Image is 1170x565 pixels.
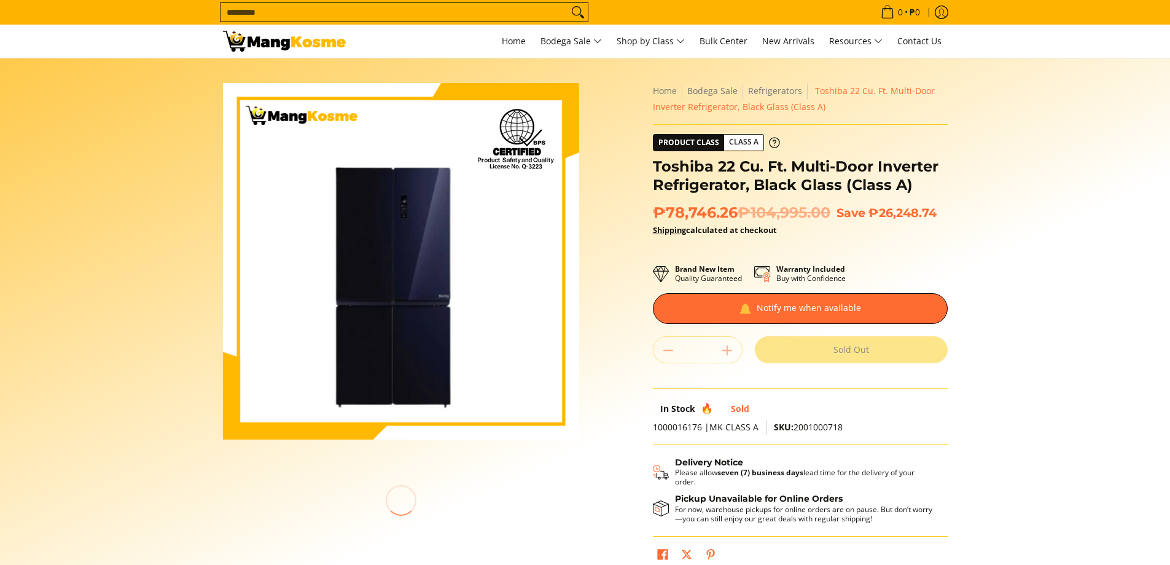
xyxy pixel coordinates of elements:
h1: Toshiba 22 Cu. Ft. Multi-Door Inverter Refrigerator, Black Glass (Class A) [653,157,948,194]
span: Toshiba 22 Cu. Ft. Multi-Door Inverter Refrigerator, Black Glass (Class A) [653,85,935,113]
span: Save [837,205,865,220]
span: ₱26,248.74 [868,205,937,220]
a: Bulk Center [693,25,754,58]
a: Home [496,25,532,58]
nav: Breadcrumbs [653,83,948,115]
img: Toshiba 22 Cu. Ft. Multi-Door Inverter Refrigerator, Black Glass (Class A)-3 [407,460,487,540]
button: Shipping & Delivery [653,457,935,487]
span: Shop by Class [617,34,685,49]
p: Quality Guaranteed [675,264,742,283]
span: SKU: [774,421,794,433]
span: Class A [724,135,763,150]
span: Product Class [653,135,724,151]
span: 1000016176 |MK CLASS A [653,421,759,433]
a: Resources [823,25,889,58]
nav: Main Menu [358,25,948,58]
a: Home [653,85,677,97]
span: 0 [896,8,905,17]
span: • [877,6,924,19]
a: Bodega Sale [534,25,608,58]
a: Product Class Class A [653,134,780,151]
span: ₱0 [908,8,922,17]
span: New Arrivals [762,35,814,47]
img: Toshiba 22 Cu. Ft. Multi-Door Inverter Refrigerator, Black Glass (Class A)-4 [499,460,579,540]
span: Resources [829,34,883,49]
strong: calculated at checkout [653,224,777,235]
strong: Warranty Included [776,264,845,274]
span: 2001000718 [774,421,843,433]
span: Bulk Center [700,35,747,47]
a: New Arrivals [756,25,821,58]
strong: seven (7) business days [717,467,803,478]
a: Bodega Sale [687,85,738,97]
span: Contact Us [897,35,942,47]
span: ₱78,746.26 [653,203,830,222]
a: Shop by Class [610,25,691,58]
p: Please allow lead time for the delivery of your order. [675,468,935,486]
span: Home [502,35,526,47]
img: Toshiba 22 Cu. Ft. Multi-Door Inverter Refrigerator, Black Glass (Class A) [223,83,579,440]
button: Search [568,3,588,22]
a: Shipping [653,224,686,235]
strong: Pickup Unavailable for Online Orders [675,493,843,504]
p: For now, warehouse pickups for online orders are on pause. But don’t worry—you can still enjoy ou... [675,505,935,523]
a: Refrigerators [748,85,802,97]
a: Contact Us [891,25,948,58]
img: Toshiba 22 Cu. Ft. Multi-Door Inverter Refrigerator, Black Glass (Class A)-1 [223,460,303,540]
img: Toshiba 22 Cu. Ft. Multi-Door Inverter Refrigerator, Black Glass (Class A)-2 [315,460,395,540]
img: Toshiba 22 Cu. Ft. Multi-Door Inverter Refrigerator, Black Glass (Clas | Mang Kosme [223,31,346,52]
strong: Brand New Item [675,264,735,274]
p: Buy with Confidence [776,264,846,283]
span: In Stock [660,403,695,414]
span: Bodega Sale [540,34,602,49]
strong: Delivery Notice [675,457,743,468]
span: Sold [731,403,749,414]
del: ₱104,995.00 [738,203,830,222]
